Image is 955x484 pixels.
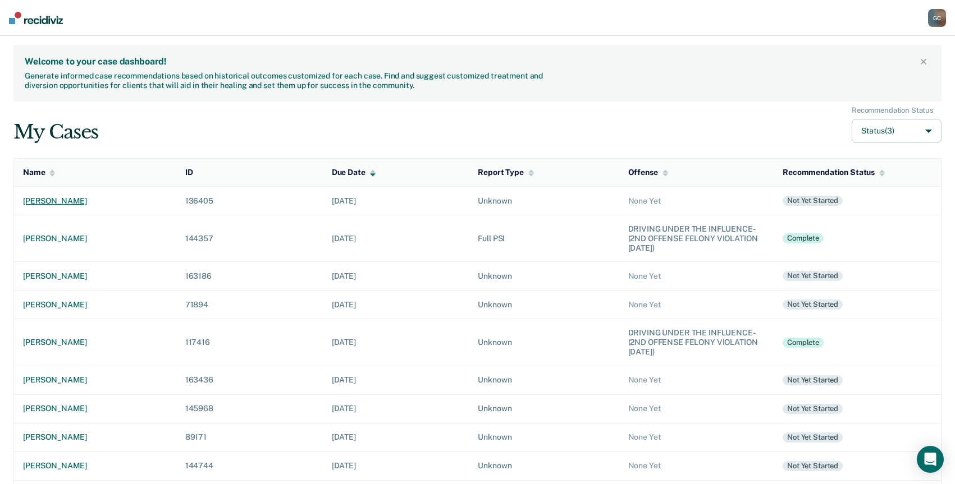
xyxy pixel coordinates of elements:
button: Status(3) [852,119,942,143]
div: Open Intercom Messenger [917,446,944,473]
td: Unknown [469,262,619,291]
div: [PERSON_NAME] [23,300,167,310]
td: Unknown [469,319,619,366]
div: None Yet [628,271,765,281]
td: Unknown [469,451,619,480]
td: 163186 [176,262,323,291]
div: DRIVING UNDER THE INFLUENCE-(2ND OFFENSE FELONY VIOLATION [DATE]) [628,328,765,356]
div: Recommendation Status [852,106,934,115]
div: Not yet started [783,271,843,281]
td: [DATE] [323,451,469,480]
div: None Yet [628,461,765,471]
td: 89171 [176,423,323,451]
div: Not yet started [783,196,843,206]
td: Unknown [469,366,619,394]
div: Offense [628,168,668,177]
td: 71894 [176,291,323,319]
td: 144357 [176,215,323,261]
td: 145968 [176,394,323,423]
div: None Yet [628,375,765,385]
td: [DATE] [323,215,469,261]
div: My Cases [13,121,98,144]
div: Recommendation Status [783,168,885,177]
div: Report Type [478,168,533,177]
div: None Yet [628,300,765,310]
div: Not yet started [783,432,843,442]
div: [PERSON_NAME] [23,271,167,281]
td: 163436 [176,366,323,394]
div: Due Date [332,168,376,177]
div: Complete [783,338,824,348]
div: Not yet started [783,299,843,310]
td: Unknown [469,186,619,215]
div: Not yet started [783,375,843,385]
div: [PERSON_NAME] [23,234,167,243]
div: G C [928,9,946,27]
td: [DATE] [323,423,469,451]
div: [PERSON_NAME] [23,461,167,471]
div: Not yet started [783,404,843,414]
td: [DATE] [323,186,469,215]
td: 117416 [176,319,323,366]
div: Name [23,168,55,177]
div: Welcome to your case dashboard! [25,56,917,67]
td: Unknown [469,423,619,451]
td: Full PSI [469,215,619,261]
td: [DATE] [323,262,469,291]
td: [DATE] [323,394,469,423]
div: Not yet started [783,461,843,471]
div: [PERSON_NAME] [23,375,167,385]
td: Unknown [469,394,619,423]
div: None Yet [628,196,765,206]
div: Generate informed case recommendations based on historical outcomes customized for each case. Fin... [25,71,546,90]
td: 136405 [176,186,323,215]
img: Recidiviz [9,12,63,24]
td: [DATE] [323,319,469,366]
button: GC [928,9,946,27]
div: ID [185,168,193,177]
div: DRIVING UNDER THE INFLUENCE-(2ND OFFENSE FELONY VIOLATION [DATE]) [628,224,765,252]
td: [DATE] [323,291,469,319]
div: [PERSON_NAME] [23,432,167,442]
td: Unknown [469,291,619,319]
div: Complete [783,233,824,243]
div: None Yet [628,432,765,442]
div: [PERSON_NAME] [23,404,167,413]
div: [PERSON_NAME] [23,196,167,206]
td: 144744 [176,451,323,480]
div: None Yet [628,404,765,413]
div: [PERSON_NAME] [23,338,167,347]
td: [DATE] [323,366,469,394]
